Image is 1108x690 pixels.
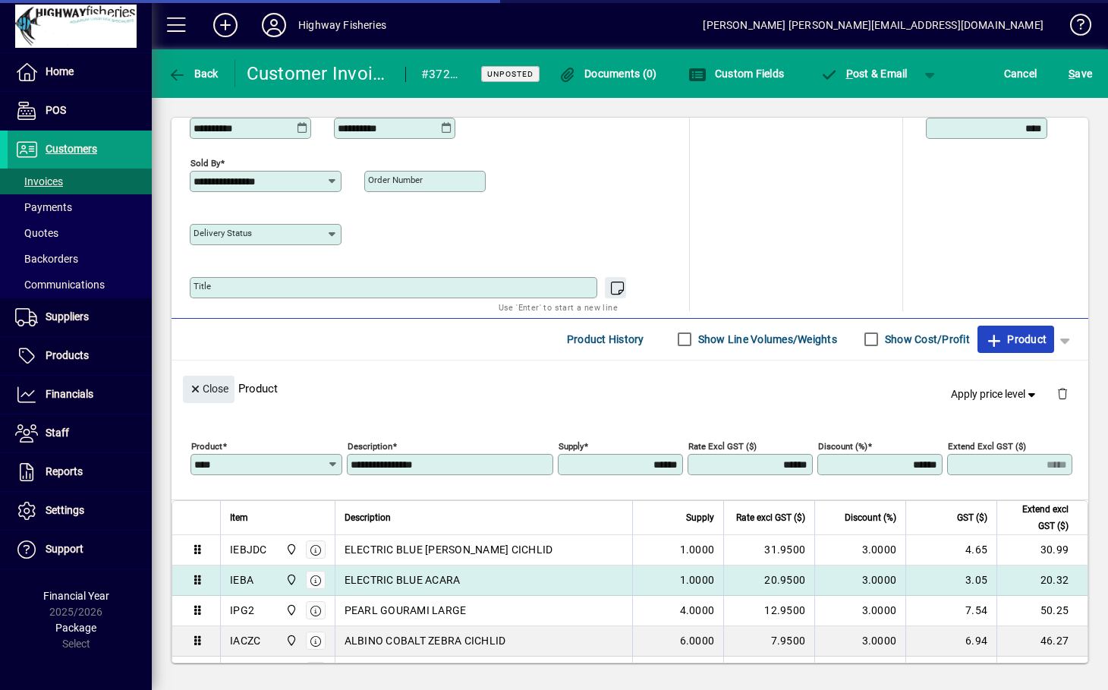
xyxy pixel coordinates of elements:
span: Product History [567,327,644,351]
mat-label: Supply [559,440,584,451]
span: Close [189,377,228,402]
span: Suppliers [46,310,89,323]
button: Product [977,326,1054,353]
td: 7.54 [905,596,996,626]
a: Invoices [8,169,152,194]
div: Highway Fisheries [298,13,386,37]
a: POS [8,92,152,130]
a: Payments [8,194,152,220]
a: Staff [8,414,152,452]
span: Highway Fisheries Ltd [282,572,299,588]
span: 6.0000 [680,633,715,648]
span: Customers [46,143,97,155]
button: Add [201,11,250,39]
span: ost & Email [820,68,908,80]
span: GST ($) [957,509,987,526]
label: Show Cost/Profit [882,332,970,347]
span: Item [230,509,248,526]
div: IPG2 [230,603,254,618]
a: Communications [8,272,152,298]
mat-label: Description [348,440,392,451]
span: S [1069,68,1075,80]
button: Apply price level [945,380,1045,408]
mat-label: Order number [368,175,423,185]
button: Product History [561,326,650,353]
span: Documents (0) [559,68,657,80]
td: 57.91 [996,657,1088,687]
span: ALBINO COBALT ZEBRA CICHLID [345,633,506,648]
span: Unposted [487,69,534,79]
span: PEARL GOURAMI LARGE [345,603,467,618]
a: Knowledge Base [1059,3,1089,52]
app-page-header-button: Delete [1044,386,1081,400]
span: Payments [15,201,72,213]
td: 30.99 [996,535,1088,566]
span: ave [1069,61,1092,86]
span: Highway Fisheries Ltd [282,632,299,649]
span: Extend excl GST ($) [1006,501,1069,534]
app-page-header-button: Back [152,60,235,87]
mat-label: Extend excl GST ($) [948,440,1026,451]
span: 1.0000 [680,572,715,588]
span: Custom Fields [688,68,784,80]
span: Description [345,509,391,526]
span: Financials [46,388,93,400]
td: 8.69 [905,657,996,687]
span: Backorders [15,253,78,265]
span: Reports [46,465,83,477]
span: Quotes [15,227,58,239]
span: Invoices [15,175,63,187]
div: IACZC [230,633,260,648]
div: IEBA [230,572,253,588]
span: ELECTRIC BLUE ACARA [345,572,461,588]
app-page-header-button: Close [179,381,238,395]
label: Show Line Volumes/Weights [695,332,837,347]
span: Communications [15,279,105,291]
a: Support [8,531,152,569]
span: Apply price level [951,386,1039,402]
mat-label: Product [191,440,222,451]
td: 4.65 [905,535,996,566]
a: Settings [8,492,152,530]
span: 4.0000 [680,603,715,618]
span: ELECTRIC BLUE [PERSON_NAME] CICHLID [345,542,553,557]
span: Home [46,65,74,77]
a: Quotes [8,220,152,246]
td: 3.0000 [814,596,905,626]
a: Home [8,53,152,91]
button: Custom Fields [685,60,788,87]
span: Financial Year [43,590,109,602]
span: Staff [46,427,69,439]
mat-label: Rate excl GST ($) [688,440,757,451]
div: 31.9500 [733,542,805,557]
td: 3.0000 [814,566,905,596]
button: Delete [1044,376,1081,412]
span: Highway Fisheries Ltd [282,541,299,558]
td: 3.0000 [814,535,905,566]
mat-hint: Use 'Enter' to start a new line [499,298,618,316]
a: Suppliers [8,298,152,336]
span: Back [168,68,219,80]
a: Backorders [8,246,152,272]
td: 50.25 [996,596,1088,626]
span: 1.0000 [680,542,715,557]
div: 7.9500 [733,633,805,648]
div: IEBJDC [230,542,267,557]
span: Products [46,349,89,361]
span: Support [46,543,83,555]
button: Cancel [1000,60,1041,87]
a: Reports [8,453,152,491]
span: POS [46,104,66,116]
div: 20.9500 [733,572,805,588]
span: Cancel [1004,61,1037,86]
a: Products [8,337,152,375]
td: 46.27 [996,626,1088,657]
mat-label: Delivery status [194,228,252,238]
div: #37242 [421,62,463,87]
td: 3.0000 [814,626,905,657]
td: 20.32 [996,566,1088,596]
button: Documents (0) [555,60,661,87]
span: Product [985,327,1047,351]
div: Customer Invoice [247,61,390,86]
span: Package [55,622,96,634]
